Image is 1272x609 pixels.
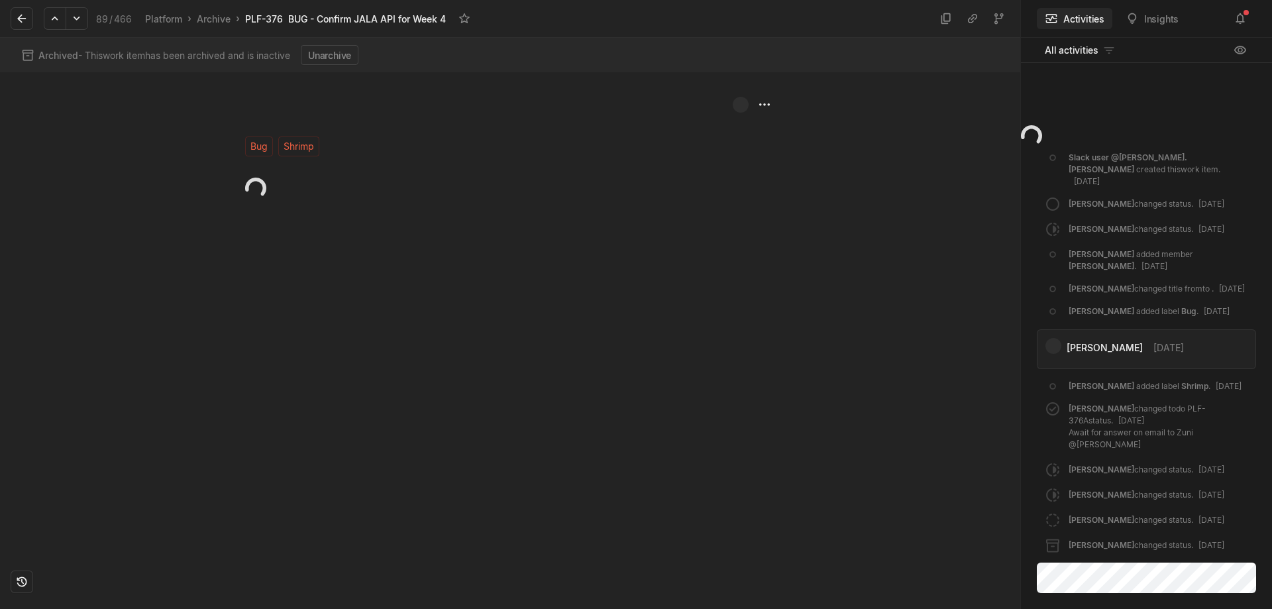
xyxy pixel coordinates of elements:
[1069,283,1245,295] div: changed title from to .
[301,45,358,65] button: Unarchive
[1153,341,1184,355] span: [DATE]
[288,12,446,26] div: BUG - Confirm JALA API for Week 4
[1069,152,1187,174] span: Slack user @[PERSON_NAME].[PERSON_NAME]
[1069,261,1134,271] span: [PERSON_NAME]
[236,12,240,25] div: ›
[1069,465,1134,474] span: [PERSON_NAME]
[96,12,132,26] div: 89 466
[1069,404,1134,414] span: [PERSON_NAME]
[1118,415,1144,425] span: [DATE]
[1037,40,1124,61] button: All activities
[1181,306,1196,316] span: Bug
[38,48,290,62] span: - This work item has been archived and is inactive
[1069,464,1224,478] div: changed status .
[1074,176,1100,186] span: [DATE]
[1037,8,1112,29] button: Activities
[1069,306,1134,316] span: [PERSON_NAME]
[1021,125,1042,146] img: svg%3e
[1069,514,1224,529] div: changed status .
[1069,540,1134,550] span: [PERSON_NAME]
[1069,403,1248,453] div: changed todo PLF-376A status.
[1198,199,1224,209] span: [DATE]
[1069,490,1134,500] span: [PERSON_NAME]
[1181,381,1208,391] span: Shrimp
[284,137,314,156] span: Shrimp
[1069,223,1224,238] div: changed status .
[1069,381,1134,391] span: [PERSON_NAME]
[1069,249,1248,272] div: added member .
[194,10,233,28] a: Archive
[1204,306,1230,316] span: [DATE]
[1069,489,1224,504] div: changed status .
[1069,198,1224,213] div: changed status .
[1069,284,1134,294] span: [PERSON_NAME]
[1198,224,1224,234] span: [DATE]
[1069,305,1230,317] div: added label .
[145,12,182,26] div: Platform
[1141,261,1167,271] span: [DATE]
[1198,540,1224,550] span: [DATE]
[1067,341,1143,355] span: [PERSON_NAME]
[1069,380,1242,392] div: added label .
[109,13,113,25] span: /
[1069,224,1134,234] span: [PERSON_NAME]
[245,178,266,199] img: svg%3e
[1069,249,1134,259] span: [PERSON_NAME]
[1198,465,1224,474] span: [DATE]
[1069,539,1224,554] div: changed status .
[1069,515,1134,525] span: [PERSON_NAME]
[1198,515,1224,525] span: [DATE]
[187,12,191,25] div: ›
[250,137,268,156] span: Bug
[1069,427,1248,451] p: Await for answer on email to Zuni @[PERSON_NAME]
[1069,152,1248,188] div: created this work item .
[1198,490,1224,500] span: [DATE]
[38,50,78,61] span: Archived
[245,12,283,26] div: PLF-376
[1045,43,1098,57] span: All activities
[142,10,185,28] a: Platform
[1118,8,1187,29] button: Insights
[1069,199,1134,209] span: [PERSON_NAME]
